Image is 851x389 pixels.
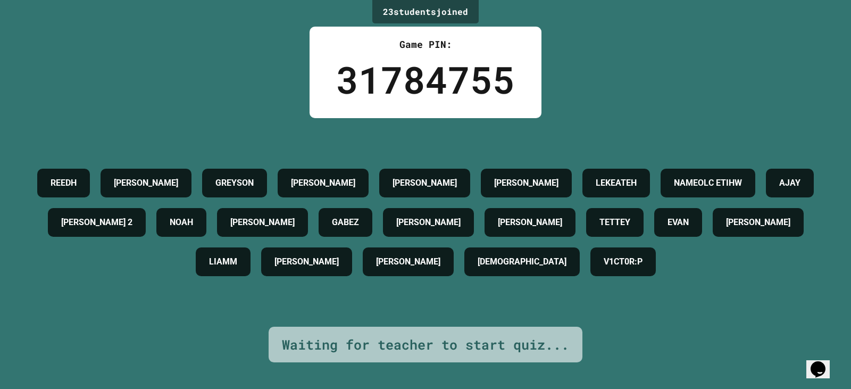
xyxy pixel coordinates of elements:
h4: EVAN [668,216,689,229]
h4: TETTEY [599,216,630,229]
h4: [PERSON_NAME] [376,255,440,268]
h4: [PERSON_NAME] [274,255,339,268]
h4: AJAY [779,177,800,189]
h4: GABEZ [332,216,359,229]
h4: [PERSON_NAME] 2 [61,216,132,229]
h4: NAMEOLC ETIHW [674,177,742,189]
h4: [PERSON_NAME] [498,216,562,229]
h4: [PERSON_NAME] [494,177,558,189]
h4: LIAMM [209,255,237,268]
div: Game PIN: [336,37,515,52]
h4: V1CT0R:P [604,255,643,268]
h4: [PERSON_NAME] [393,177,457,189]
h4: [PERSON_NAME] [396,216,461,229]
div: 31784755 [336,52,515,107]
h4: [PERSON_NAME] [726,216,790,229]
h4: REEDH [51,177,77,189]
h4: LEKEATEH [596,177,637,189]
h4: [PERSON_NAME] [291,177,355,189]
h4: GREYSON [215,177,254,189]
h4: [PERSON_NAME] [230,216,295,229]
div: Waiting for teacher to start quiz... [282,335,569,355]
iframe: chat widget [806,346,840,378]
h4: [PERSON_NAME] [114,177,178,189]
h4: NOAH [170,216,193,229]
h4: [DEMOGRAPHIC_DATA] [478,255,566,268]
